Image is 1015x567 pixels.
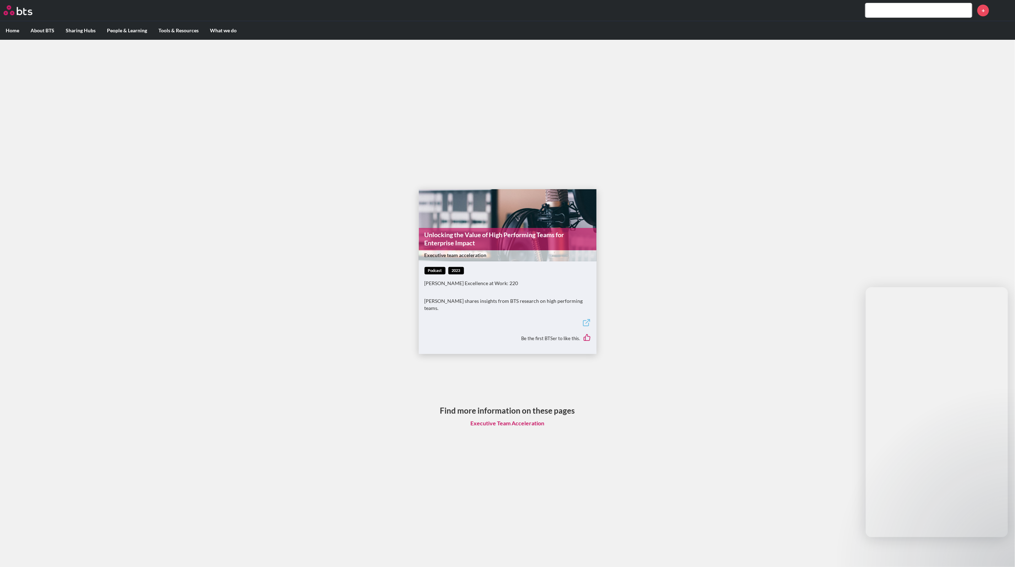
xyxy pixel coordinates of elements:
[425,280,591,287] p: [PERSON_NAME] Excellence at Work: 220
[994,2,1011,19] img: Erika Popovic
[425,329,591,349] div: Be the first BTSer to like this.
[4,5,45,15] a: Go home
[60,21,101,40] label: Sharing Hubs
[994,2,1011,19] a: Profile
[582,318,591,329] a: External link
[440,405,575,416] h3: Find more information on these pages
[419,228,596,250] a: Unlocking the Value of High Performing Teams for Enterprise Impact
[866,287,1008,537] iframe: Intercom live chat
[991,543,1008,560] iframe: Intercom live chat
[425,252,589,259] span: Executive team acceleration
[448,267,464,274] span: 2023
[204,21,242,40] label: What we do
[465,416,550,430] a: Executive Team Acceleration
[25,21,60,40] label: About BTS
[4,5,32,15] img: BTS Logo
[425,298,591,311] p: [PERSON_NAME] shares insights from BTS research on high performing teams.
[977,5,989,16] a: +
[153,21,204,40] label: Tools & Resources
[101,21,153,40] label: People & Learning
[425,267,446,274] span: podcast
